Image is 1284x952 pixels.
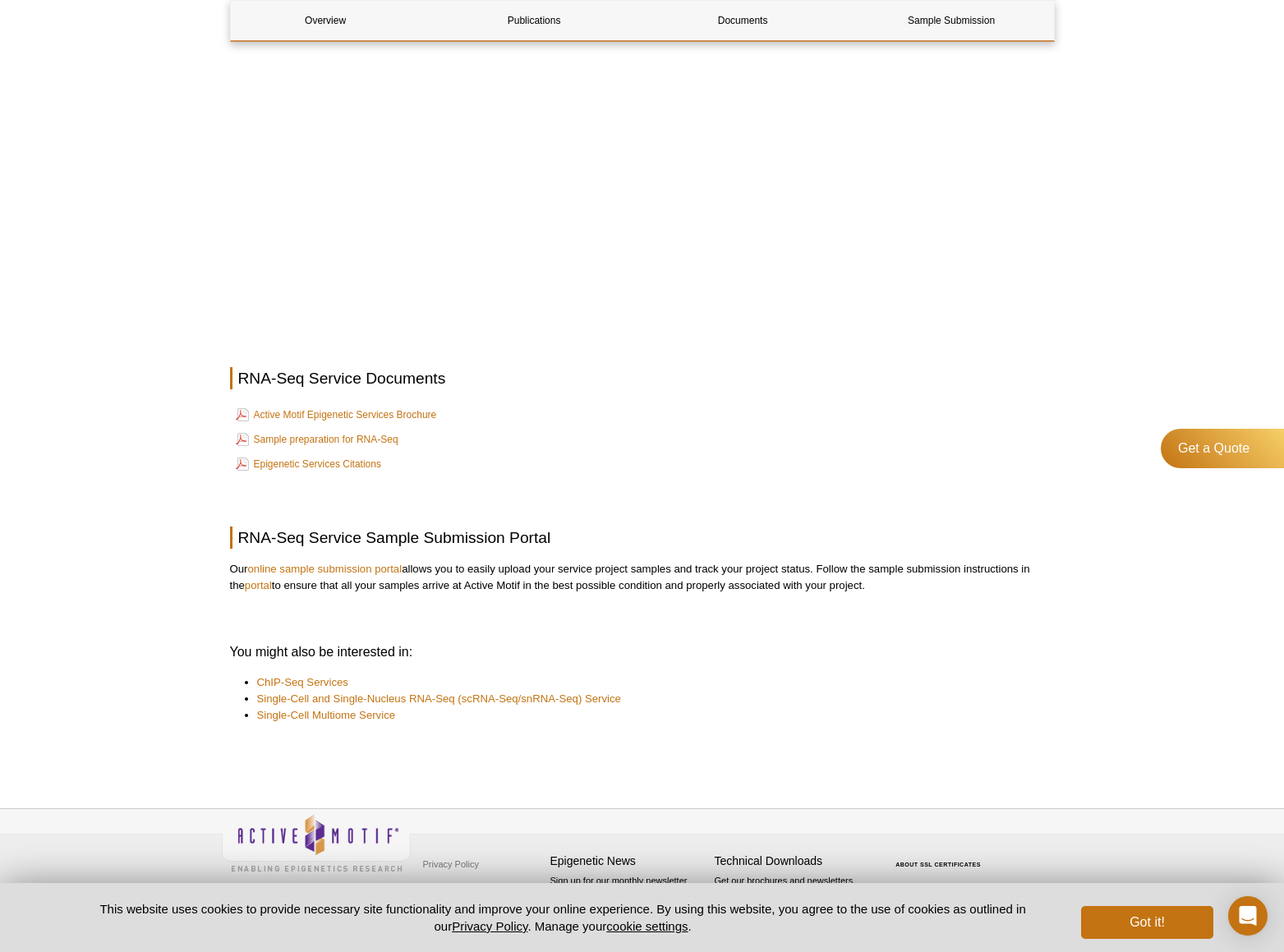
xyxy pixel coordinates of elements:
[257,674,348,691] a: ChIP-Seq Services
[257,707,396,724] a: Single-Cell Multiome Service
[257,691,621,707] a: Single-Cell and Single-Nucleus RNA-Seq (scRNA-Seq/snRNA-Seq) Service
[230,527,1055,549] h2: RNA-Seq Service Sample Submission Portal
[231,1,421,40] a: Overview
[715,854,871,868] h4: Technical Downloads
[606,919,688,933] button: cookie settings
[440,1,629,40] a: Publications
[245,579,272,591] a: portal
[230,561,1055,594] p: Our allows you to easily upload your service project samples and track your project status. Follo...
[236,454,381,474] a: Epigenetic Services Citations
[895,862,981,867] a: ABOUT SSL CERTIFICATES
[550,874,706,930] p: Sign up for our monthly newsletter highlighting recent publications in the field of epigenetics.
[236,430,398,449] a: Sample preparation for RNA-Seq
[419,876,505,901] a: Terms & Conditions
[715,874,871,916] p: Get our brochures and newsletters, or request them by mail.
[879,838,1002,874] table: Click to Verify - This site chose Symantec SSL for secure e-commerce and confidential communicati...
[1081,906,1213,939] button: Got it!
[857,1,1047,40] a: Sample Submission
[222,809,411,876] img: Active Motif,
[230,367,1055,389] h2: RNA-Seq Service Documents
[550,854,706,868] h4: Epigenetic News
[236,405,437,425] a: Active Motif Epigenetic Services Brochure
[419,852,483,876] a: Privacy Policy
[452,919,527,933] a: Privacy Policy
[1161,429,1284,468] a: Get a Quote
[247,563,402,575] a: online sample submission portal
[230,642,1055,662] h3: You might also be interested in:
[1228,896,1268,936] div: Open Intercom Messenger
[71,900,1055,935] p: This website uses cookies to provide necessary site functionality and improve your online experie...
[648,1,838,40] a: Documents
